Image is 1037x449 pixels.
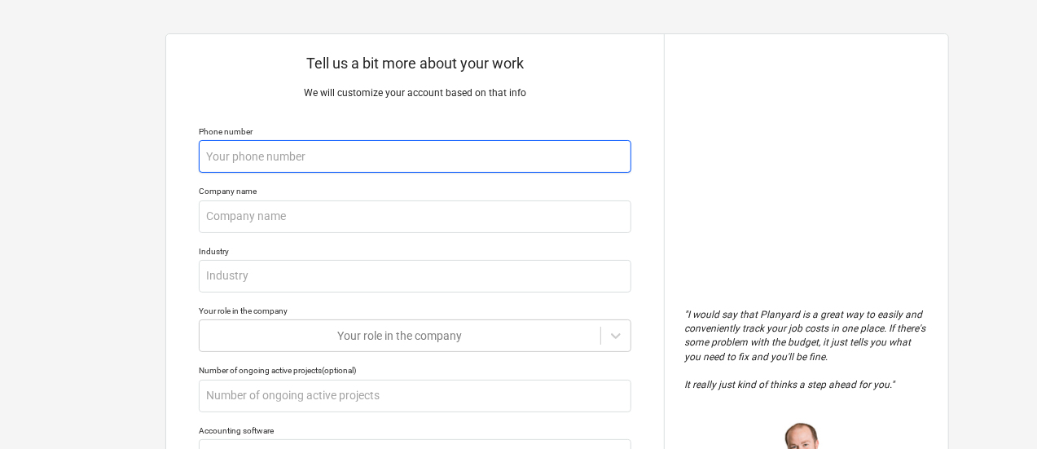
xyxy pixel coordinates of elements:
[199,54,631,73] p: Tell us a bit more about your work
[199,425,631,436] div: Accounting software
[199,200,631,233] input: Company name
[199,306,631,316] div: Your role in the company
[199,126,631,137] div: Phone number
[199,365,631,376] div: Number of ongoing active projects (optional)
[956,371,1037,449] iframe: Chat Widget
[199,86,631,100] p: We will customize your account based on that info
[199,246,631,257] div: Industry
[199,140,631,173] input: Your phone number
[199,380,631,412] input: Number of ongoing active projects
[199,186,631,196] div: Company name
[956,371,1037,449] div: Chat-Widget
[199,260,631,293] input: Industry
[684,308,929,392] p: " I would say that Planyard is a great way to easily and conveniently track your job costs in one...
